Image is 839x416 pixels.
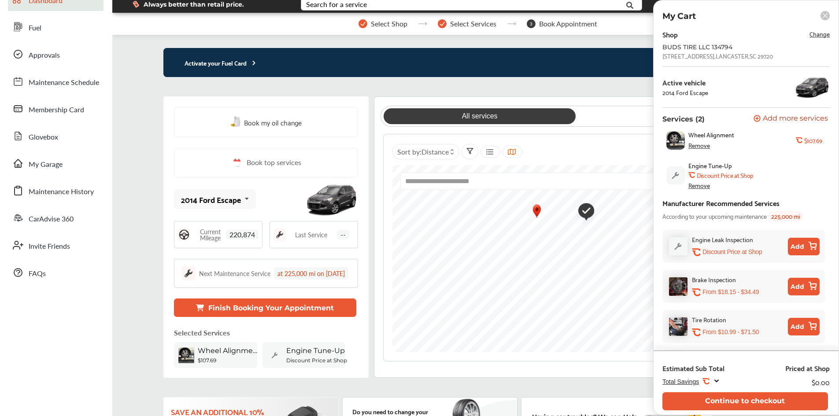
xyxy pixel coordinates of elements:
[662,211,767,221] span: According to your upcoming maintenance
[788,238,820,255] button: Add
[438,19,447,28] img: stepper-checkmark.b5569197.svg
[371,20,407,28] span: Select Shop
[702,288,759,296] p: From $18.15 - $34.49
[688,131,734,138] span: Wheel Alignment
[174,298,356,317] button: Finish Booking Your Appointment
[337,230,349,239] span: --
[450,20,496,28] span: Select Services
[804,137,822,144] b: $107.69
[29,104,84,116] span: Membership Card
[692,234,753,244] div: Engine Leak Inspection
[29,132,58,143] span: Glovebox
[306,1,367,8] div: Search for a service
[267,347,283,363] img: default_wrench_icon.d1a43860.svg
[688,142,710,149] div: Remove
[384,108,576,124] a: All services
[8,152,103,175] a: My Garage
[662,378,699,385] span: Total Savings
[295,232,327,238] span: Last Service
[669,317,687,336] img: tire-rotation-thumb.jpg
[532,203,542,219] img: location.1b30aa58764da319a9ec.png
[572,198,594,225] div: Map marker
[144,1,244,7] span: Always better than retail price.
[662,11,696,21] p: My Cart
[230,116,302,128] a: Book my oil change
[662,115,705,123] p: Services (2)
[29,214,74,225] span: CarAdvise 360
[397,147,449,157] span: Sort by :
[669,277,687,296] img: brake-inspection-thumb.jpg
[198,346,259,355] span: Wheel Alignment
[199,269,270,278] div: Next Maintenance Service
[581,108,773,124] a: Get fuel
[226,230,259,239] span: 220,874
[178,228,190,241] img: steering_logo
[662,44,803,51] div: BUDS TIRE LLC 134794
[8,261,103,284] a: FAQs
[692,314,726,324] div: Tire Rotation
[181,266,196,280] img: maintenance_logo
[702,328,759,336] p: From $10.99 - $71.50
[702,248,762,256] p: Discount Price at Shop
[421,147,449,157] span: Distance
[230,117,242,128] img: oil-change.e5047c97.svg
[812,376,830,388] div: $0.00
[662,392,828,410] button: Continue to checkout
[29,77,99,88] span: Maintenance Schedule
[662,364,724,372] div: Estimated Sub Total
[8,97,103,120] a: Membership Card
[8,234,103,257] a: Invite Friends
[532,203,542,219] div: Map marker
[688,162,732,169] span: Engine Tune-Up
[763,115,828,123] span: Add more services
[174,328,230,338] p: Selected Services
[527,19,536,28] span: 3
[286,357,347,364] b: Discount Price at Shop
[669,237,687,255] img: default_wrench_icon.d1a43860.svg
[795,74,830,100] img: 8897_st0640_046.jpg
[785,364,830,372] div: Priced at Shop
[163,58,258,68] p: Activate your Fuel Card
[688,182,710,189] div: Remove
[133,0,139,8] img: dollor_label_vector.a70140d1.svg
[692,274,736,284] div: Brake Inspection
[29,241,70,252] span: Invite Friends
[697,172,753,179] b: Discount Price at Shop
[8,15,103,38] a: Fuel
[247,157,301,168] span: Book top services
[418,22,427,26] img: stepper-arrow.e24c07c6.svg
[662,28,678,40] div: Shop
[274,267,348,280] div: at 225,000 mi on [DATE]
[174,148,358,177] a: Book top services
[769,211,803,221] span: 225,000 mi
[788,318,820,335] button: Add
[29,268,46,280] span: FAQs
[29,159,63,170] span: My Garage
[754,115,828,123] button: Add more services
[29,186,94,198] span: Maintenance History
[8,43,103,66] a: Approvals
[195,228,226,241] span: Current Mileage
[286,346,345,355] span: Engine Tune-Up
[359,19,367,28] img: stepper-checkmark.b5569197.svg
[539,20,597,28] span: Book Appointment
[29,50,60,61] span: Approvals
[788,278,820,295] button: Add
[181,195,241,204] div: 2014 Ford Escape
[754,115,830,123] a: Add more services
[8,125,103,147] a: Glovebox
[198,357,216,364] b: $107.69
[305,180,358,219] img: mobile_8897_st0640_046.jpg
[274,228,286,241] img: maintenance_logo
[507,22,516,26] img: stepper-arrow.e24c07c6.svg
[666,166,685,184] img: default_wrench_icon.d1a43860.svg
[572,198,594,225] img: check-icon.521c8815.svg
[244,116,302,128] span: Book my oil change
[231,157,242,168] img: cal_icon.0803b883.svg
[8,206,103,229] a: CarAdvise 360
[178,347,194,363] img: wheel-alignment-thumb.jpg
[8,179,103,202] a: Maintenance History
[662,52,773,59] div: [STREET_ADDRESS] , LANCASTER , SC 29720
[392,165,773,352] canvas: Map
[662,89,708,96] div: 2014 Ford Escape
